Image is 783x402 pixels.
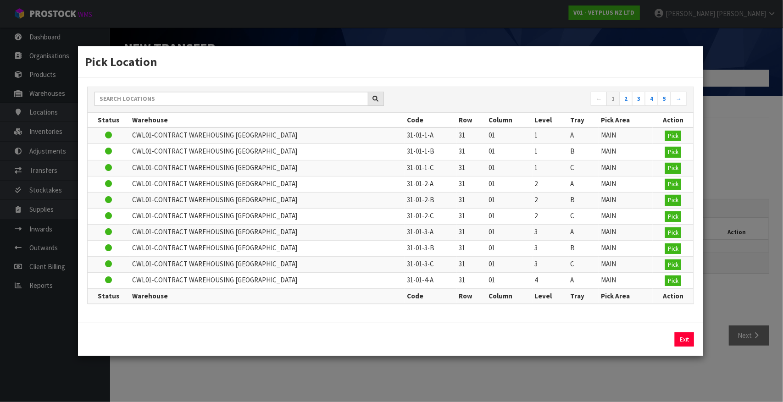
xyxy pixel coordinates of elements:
span: Pick [668,277,678,285]
td: CWL01-CONTRACT WAREHOUSING [GEOGRAPHIC_DATA] [130,160,405,176]
td: MAIN [599,160,653,176]
button: Exit [675,332,694,347]
td: MAIN [599,257,653,273]
td: MAIN [599,192,653,208]
td: 01 [486,241,532,257]
td: 31 [457,176,487,192]
td: 01 [486,160,532,176]
td: 31-01-1-B [405,144,456,160]
a: 5 [658,92,671,106]
td: 31-01-1-C [405,160,456,176]
span: Pick [668,213,678,220]
td: 31-01-3-A [405,225,456,241]
td: 01 [486,208,532,224]
td: 31 [457,257,487,273]
td: 31 [457,192,487,208]
a: ← [591,92,607,106]
td: 01 [486,192,532,208]
span: Pick [668,196,678,204]
span: Pick [668,132,678,140]
td: A [568,273,599,289]
td: MAIN [599,273,653,289]
td: MAIN [599,144,653,160]
button: Pick [665,275,681,286]
td: MAIN [599,176,653,192]
td: 3 [533,257,568,273]
td: C [568,208,599,224]
td: A [568,225,599,241]
td: 31-01-2-C [405,208,456,224]
td: 31-01-3-B [405,241,456,257]
td: CWL01-CONTRACT WAREHOUSING [GEOGRAPHIC_DATA] [130,225,405,241]
th: Tray [568,289,599,303]
button: Pick [665,243,681,254]
td: MAIN [599,127,653,144]
td: A [568,176,599,192]
th: Row [457,289,487,303]
a: 1 [606,92,620,106]
td: 2 [533,176,568,192]
a: 2 [619,92,633,106]
h3: Pick Location [85,53,697,70]
button: Pick [665,147,681,158]
td: 31-01-1-A [405,127,456,144]
th: Status [88,113,130,127]
td: CWL01-CONTRACT WAREHOUSING [GEOGRAPHIC_DATA] [130,176,405,192]
th: Level [533,289,568,303]
td: 1 [533,127,568,144]
td: 31 [457,273,487,289]
td: A [568,127,599,144]
nav: Page navigation [398,92,687,108]
td: 2 [533,192,568,208]
span: Pick [668,164,678,172]
td: 2 [533,208,568,224]
span: Pick [668,229,678,237]
td: MAIN [599,208,653,224]
button: Pick [665,195,681,206]
th: Warehouse [130,113,405,127]
td: CWL01-CONTRACT WAREHOUSING [GEOGRAPHIC_DATA] [130,241,405,257]
td: B [568,144,599,160]
td: 1 [533,160,568,176]
td: 01 [486,144,532,160]
td: 3 [533,225,568,241]
button: Pick [665,227,681,238]
th: Code [405,113,456,127]
td: 31 [457,241,487,257]
td: 31 [457,225,487,241]
td: CWL01-CONTRACT WAREHOUSING [GEOGRAPHIC_DATA] [130,144,405,160]
td: 01 [486,225,532,241]
a: 4 [645,92,658,106]
td: CWL01-CONTRACT WAREHOUSING [GEOGRAPHIC_DATA] [130,273,405,289]
th: Status [88,289,130,303]
th: Pick Area [599,289,653,303]
td: CWL01-CONTRACT WAREHOUSING [GEOGRAPHIC_DATA] [130,257,405,273]
td: MAIN [599,225,653,241]
td: 31 [457,144,487,160]
a: → [671,92,687,106]
td: 4 [533,273,568,289]
td: 01 [486,273,532,289]
th: Level [533,113,568,127]
span: Pick [668,245,678,253]
td: B [568,192,599,208]
td: 01 [486,127,532,144]
td: 31-01-2-B [405,192,456,208]
td: CWL01-CONTRACT WAREHOUSING [GEOGRAPHIC_DATA] [130,127,405,144]
td: CWL01-CONTRACT WAREHOUSING [GEOGRAPHIC_DATA] [130,208,405,224]
td: 3 [533,241,568,257]
th: Row [457,113,487,127]
span: Pick [668,148,678,156]
td: 31-01-2-A [405,176,456,192]
input: Search locations [94,92,368,106]
td: 01 [486,176,532,192]
span: Pick [668,261,678,269]
td: 31 [457,160,487,176]
th: Column [486,289,532,303]
td: 31 [457,127,487,144]
button: Pick [665,259,681,270]
td: 01 [486,257,532,273]
span: Pick [668,180,678,188]
td: C [568,257,599,273]
button: Pick [665,179,681,190]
